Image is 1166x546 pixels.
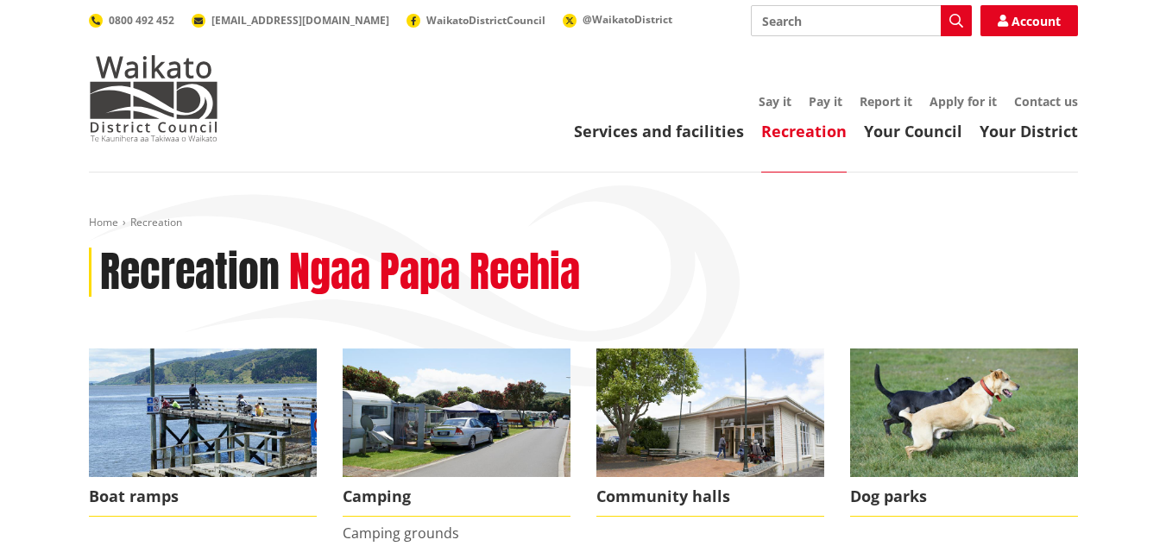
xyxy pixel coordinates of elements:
a: Say it [759,93,791,110]
nav: breadcrumb [89,216,1078,230]
a: Apply for it [930,93,997,110]
a: Your Council [864,121,962,141]
span: WaikatoDistrictCouncil [426,13,545,28]
a: @WaikatoDistrict [563,12,672,27]
img: Port Waikato boat ramp [89,348,317,477]
span: Camping [343,477,570,517]
h1: Recreation [100,248,280,298]
span: 0800 492 452 [109,13,174,28]
a: Ngaruawahia Memorial Hall Community halls [596,348,824,517]
img: Find your local dog park [850,348,1078,477]
img: camping-ground-v2 [343,348,570,477]
a: Recreation [761,121,847,141]
span: Community halls [596,477,824,517]
h2: Ngaa Papa Reehia [289,248,580,298]
a: [EMAIL_ADDRESS][DOMAIN_NAME] [192,13,389,28]
span: [EMAIL_ADDRESS][DOMAIN_NAME] [211,13,389,28]
a: Account [980,5,1078,36]
a: camping-ground-v2 Camping [343,348,570,517]
img: Waikato District Council - Te Kaunihera aa Takiwaa o Waikato [89,55,218,141]
input: Search input [751,5,972,36]
img: Ngaruawahia Memorial Hall [596,348,824,477]
span: Dog parks [850,477,1078,517]
a: Report it [860,93,912,110]
a: WaikatoDistrictCouncil [407,13,545,28]
a: 0800 492 452 [89,13,174,28]
a: Pay it [809,93,842,110]
a: Home [89,215,118,229]
span: Boat ramps [89,477,317,517]
a: Contact us [1014,93,1078,110]
span: @WaikatoDistrict [583,12,672,27]
a: Your District [980,121,1078,141]
span: Recreation [130,215,182,229]
a: Services and facilities [574,121,744,141]
a: Camping grounds [343,524,459,543]
a: Find your local dog park Dog parks [850,348,1078,517]
a: Port Waikato council maintained boat ramp Boat ramps [89,348,317,517]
